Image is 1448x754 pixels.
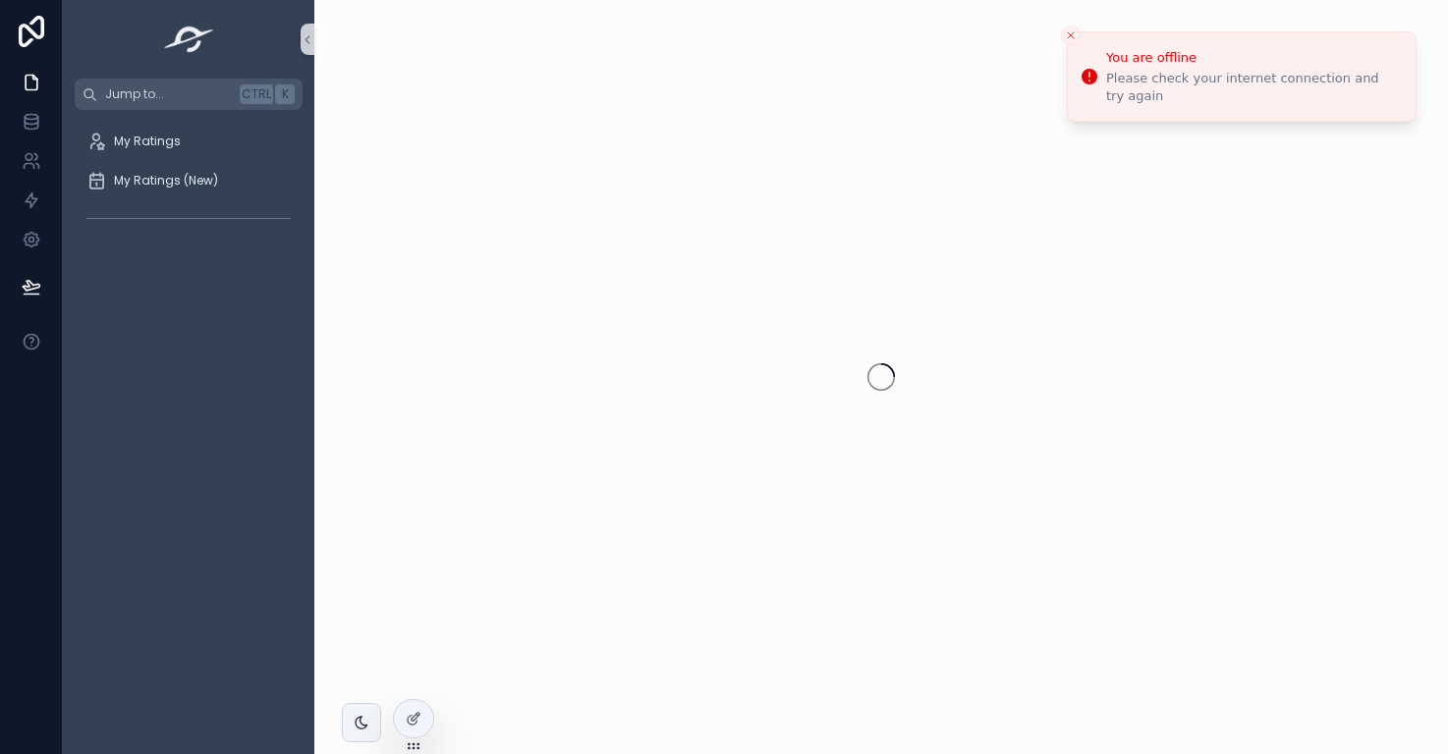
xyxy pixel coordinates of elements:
div: You are offline [1106,48,1400,68]
div: Please check your internet connection and try again [1106,70,1400,105]
button: Jump to...CtrlK [75,79,303,110]
span: My Ratings (New) [114,173,218,188]
button: Close toast [1061,26,1081,45]
span: K [277,86,293,102]
span: Jump to... [105,86,232,102]
div: scrollable content [63,110,314,259]
a: My Ratings (New) [75,163,303,198]
img: App logo [158,24,220,55]
a: My Ratings [75,124,303,159]
span: Ctrl [240,84,273,104]
span: My Ratings [114,134,181,149]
